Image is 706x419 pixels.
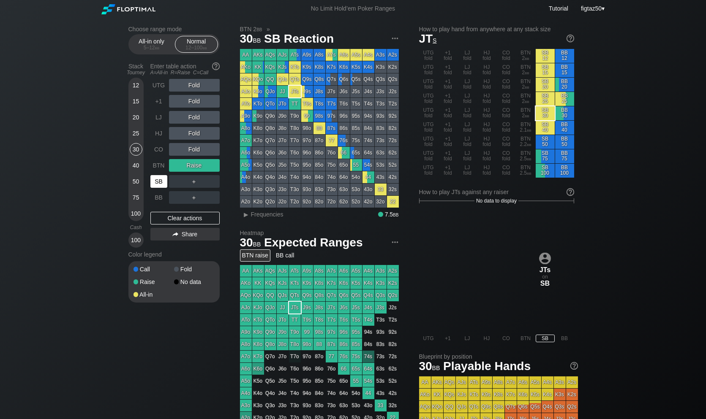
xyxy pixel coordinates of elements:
[289,159,301,171] div: T5o
[516,164,535,178] div: BTN 2.5
[239,32,262,46] span: 30
[363,61,374,73] div: K4s
[433,35,436,44] span: s
[419,149,438,163] div: UTG fold
[240,159,252,171] div: A5o
[570,361,579,370] img: help.32db89a4.svg
[130,127,142,140] div: 25
[326,73,338,85] div: Q7s
[313,86,325,97] div: J8s
[277,159,289,171] div: J5o
[516,121,535,135] div: BTN 2.1
[536,49,555,63] div: SB 12
[387,86,399,97] div: J2s
[536,121,555,135] div: SB 40
[101,4,155,14] img: Floptimal logo
[375,122,387,134] div: 83s
[313,135,325,146] div: 87o
[326,98,338,110] div: T7s
[301,171,313,183] div: 94o
[555,92,574,106] div: BB 25
[326,86,338,97] div: J7s
[252,110,264,122] div: K9o
[169,175,220,188] div: ＋
[363,184,374,195] div: 43o
[298,5,408,14] div: No Limit Hold’em Poker Ranges
[277,147,289,159] div: J6o
[150,159,167,172] div: BTN
[240,147,252,159] div: A6o
[516,78,535,92] div: BTN 2
[458,49,477,63] div: LJ fold
[252,86,264,97] div: KJo
[130,159,142,172] div: 40
[130,79,142,92] div: 12
[390,238,400,247] img: ellipsis.fd386fe8.svg
[338,171,350,183] div: 64o
[497,121,516,135] div: CO fold
[516,149,535,163] div: BTN 2.5
[125,70,147,76] div: Tourney
[301,98,313,110] div: T9s
[536,92,555,106] div: SB 25
[301,49,313,61] div: A9s
[516,92,535,106] div: BTN 2
[338,73,350,85] div: Q6s
[350,98,362,110] div: T5s
[313,73,325,85] div: Q8s
[277,49,289,61] div: AJs
[252,159,264,171] div: K5o
[555,149,574,163] div: BB 75
[579,4,606,13] div: ▾
[350,184,362,195] div: 53o
[477,63,496,77] div: HJ fold
[264,110,276,122] div: Q9o
[130,95,142,108] div: 15
[313,110,325,122] div: 98s
[277,184,289,195] div: J3o
[497,92,516,106] div: CO fold
[169,159,220,172] div: Raise
[419,135,438,149] div: UTG fold
[211,62,221,71] img: help.32db89a4.svg
[375,147,387,159] div: 63s
[326,171,338,183] div: 74o
[150,143,167,156] div: CO
[363,110,374,122] div: 94s
[177,36,216,52] div: Normal
[375,171,387,183] div: 43s
[525,113,529,119] span: bb
[338,184,350,195] div: 63o
[326,184,338,195] div: 73o
[252,61,264,73] div: KK
[252,122,264,134] div: K8o
[536,78,555,92] div: SB 20
[289,49,301,61] div: ATs
[289,110,301,122] div: T9o
[363,49,374,61] div: A4s
[130,234,142,246] div: 100
[313,147,325,159] div: 86o
[169,127,220,140] div: Fold
[439,78,458,92] div: +1 fold
[313,184,325,195] div: 83o
[252,98,264,110] div: KTo
[497,63,516,77] div: CO fold
[477,78,496,92] div: HJ fold
[387,49,399,61] div: A2s
[326,122,338,134] div: 87s
[527,127,532,133] span: bb
[387,159,399,171] div: 52s
[256,26,262,32] span: bb
[128,26,220,32] h2: Choose range mode
[375,159,387,171] div: 53s
[419,26,574,32] h2: How to play hand from anywhere at any stack size
[516,135,535,149] div: BTN 2.2
[240,110,252,122] div: A9o
[240,61,252,73] div: AKo
[338,61,350,73] div: K6s
[458,78,477,92] div: LJ fold
[301,86,313,97] div: J9s
[387,171,399,183] div: 42s
[313,61,325,73] div: K8s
